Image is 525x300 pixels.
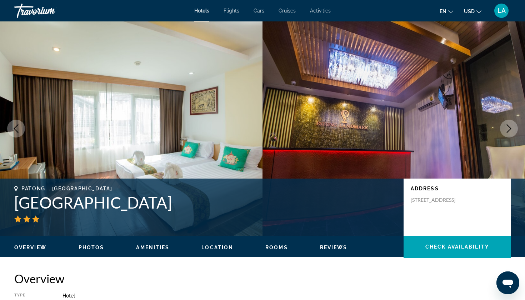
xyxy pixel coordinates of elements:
[79,244,104,251] button: Photos
[425,244,489,250] span: Check Availability
[440,9,446,14] span: en
[7,120,25,137] button: Previous image
[136,244,169,251] button: Amenities
[464,6,481,16] button: Change currency
[14,193,396,212] h1: [GEOGRAPHIC_DATA]
[411,186,504,191] p: Address
[224,8,239,14] a: Flights
[320,245,347,250] span: Reviews
[320,244,347,251] button: Reviews
[411,197,468,203] p: [STREET_ADDRESS]
[310,8,331,14] a: Activities
[62,293,511,299] div: Hotel
[14,1,86,20] a: Travorium
[201,244,233,251] button: Location
[404,236,511,258] button: Check Availability
[492,3,511,18] button: User Menu
[497,7,506,14] span: LA
[14,245,46,250] span: Overview
[265,245,288,250] span: Rooms
[496,271,519,294] iframe: Кнопка запуска окна обмена сообщениями
[464,9,475,14] span: USD
[79,245,104,250] span: Photos
[440,6,453,16] button: Change language
[136,245,169,250] span: Amenities
[254,8,264,14] a: Cars
[14,244,46,251] button: Overview
[201,245,233,250] span: Location
[500,120,518,137] button: Next image
[14,271,511,286] h2: Overview
[21,186,112,191] span: Patong, , [GEOGRAPHIC_DATA]
[279,8,296,14] a: Cruises
[265,244,288,251] button: Rooms
[194,8,209,14] a: Hotels
[14,293,45,299] div: Type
